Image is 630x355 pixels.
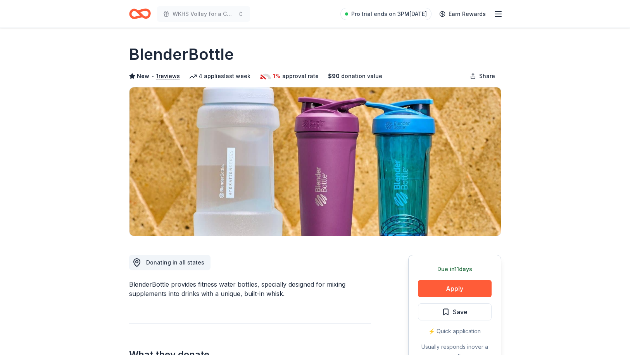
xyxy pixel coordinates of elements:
[151,73,154,79] span: •
[479,71,495,81] span: Share
[418,265,492,274] div: Due in 11 days
[340,8,432,20] a: Pro trial ends on 3PM[DATE]
[418,327,492,336] div: ⚡️ Quick application
[341,71,382,81] span: donation value
[129,87,501,236] img: Image for BlenderBottle
[282,71,319,81] span: approval rate
[146,259,204,266] span: Donating in all states
[464,68,501,84] button: Share
[273,71,281,81] span: 1%
[157,6,250,22] button: WKHS Volley for a Cure
[137,71,149,81] span: New
[328,71,340,81] span: $ 90
[351,9,427,19] span: Pro trial ends on 3PM[DATE]
[435,7,490,21] a: Earn Rewards
[129,44,234,65] h1: BlenderBottle
[418,280,492,297] button: Apply
[453,307,468,317] span: Save
[173,9,235,19] span: WKHS Volley for a Cure
[418,303,492,320] button: Save
[129,280,371,298] div: BlenderBottle provides fitness water bottles, specially designed for mixing supplements into drin...
[156,71,180,81] button: 1reviews
[129,5,151,23] a: Home
[189,71,250,81] div: 4 applies last week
